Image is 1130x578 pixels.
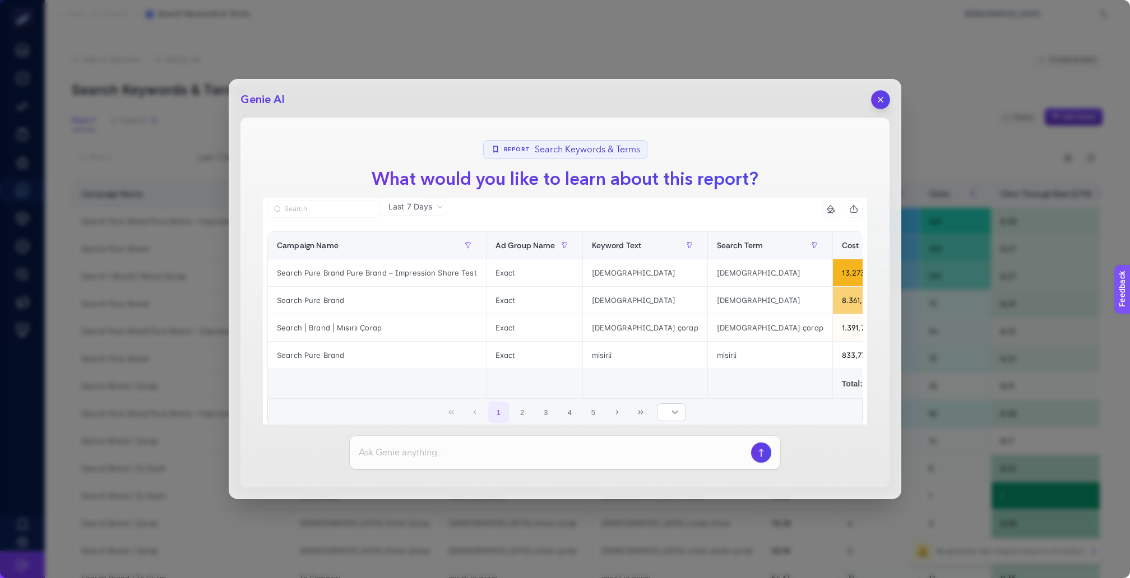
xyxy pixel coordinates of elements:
div: 1.391,78 [833,314,909,341]
input: Ask Genie anything... [359,446,747,459]
h1: What would you like to learn about this report? [363,166,767,193]
span: Campaign Name [277,241,339,250]
div: Exact [487,342,582,369]
div: 13.273,63 [833,259,909,286]
button: Last Page [630,402,651,423]
input: Search [284,205,373,213]
span: Cost [842,241,859,250]
div: Search | Brand | Mısırlı Çorap [268,314,486,341]
div: Search Pure Brand Pure Brand – Impression Share Test [268,259,486,286]
span: Search Keywords & Terms [535,143,640,156]
div: Last 7 Days [263,216,867,446]
div: [DEMOGRAPHIC_DATA] çorap [708,314,832,341]
div: [DEMOGRAPHIC_DATA] çorap [583,314,707,341]
div: misirli [583,342,707,369]
button: Next Page [606,402,628,423]
div: Exact [487,314,582,341]
span: Report [504,146,530,154]
span: Feedback [7,3,43,12]
span: Search Term [717,241,763,250]
button: 2 [512,402,533,423]
span: Last 7 Days [388,201,432,212]
div: [DEMOGRAPHIC_DATA] [708,259,832,286]
div: [DEMOGRAPHIC_DATA] [583,287,707,314]
button: 1 [488,402,510,423]
div: [DEMOGRAPHIC_DATA] [708,287,832,314]
button: 4 [559,402,580,423]
div: Exact [487,287,582,314]
div: misirli [708,342,832,369]
div: Exact [487,259,582,286]
span: Ad Group Name [495,241,555,250]
div: Total: 25.998.92 [842,378,900,389]
div: [DEMOGRAPHIC_DATA] [583,259,707,286]
button: 3 [535,402,557,423]
div: 833,77 [833,342,909,369]
button: 5 [583,402,604,423]
h2: Genie AI [240,92,285,108]
div: Search Pure Brand [268,342,486,369]
span: Keyword Text [592,241,642,250]
div: 8.361,10 [833,287,909,314]
div: Search Pure Brand [268,287,486,314]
